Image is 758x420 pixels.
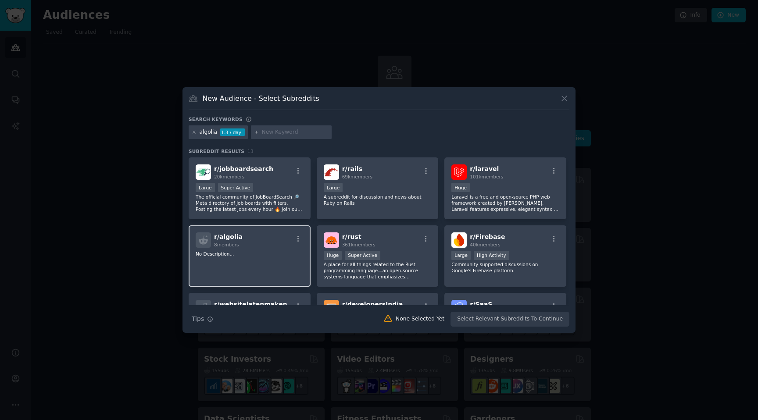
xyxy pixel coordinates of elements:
[214,165,273,172] span: r/ jobboardsearch
[196,183,215,192] div: Large
[220,128,245,136] div: 1.3 / day
[324,194,432,206] p: A subreddit for discussion and news about Ruby on Rails
[192,314,204,324] span: Tips
[203,94,319,103] h3: New Audience - Select Subreddits
[218,183,254,192] div: Super Active
[470,174,503,179] span: 101k members
[196,251,304,257] p: No Description...
[324,232,339,248] img: rust
[342,174,372,179] span: 69k members
[342,301,403,308] span: r/ developersIndia
[342,233,361,240] span: r/ rust
[451,232,467,248] img: Firebase
[451,183,470,192] div: Huge
[247,149,254,154] span: 13
[345,251,380,260] div: Super Active
[189,311,216,327] button: Tips
[214,233,243,240] span: r/ algolia
[214,242,239,247] span: 8 members
[262,128,329,136] input: New Keyword
[324,164,339,180] img: rails
[200,128,218,136] div: algolia
[189,116,243,122] h3: Search keywords
[189,148,244,154] span: Subreddit Results
[451,164,467,180] img: laravel
[396,315,444,323] div: None Selected Yet
[451,194,559,212] p: Laravel is a free and open-source PHP web framework created by [PERSON_NAME]. Laravel features ex...
[451,251,471,260] div: Large
[324,261,432,280] p: A place for all things related to the Rust programming language—an open-source systems language t...
[324,300,339,315] img: developersIndia
[470,242,500,247] span: 40k members
[196,194,304,212] p: The official community of JobBoardSearch 🔎 Meta directory of job boards with filters. Posting the...
[470,165,499,172] span: r/ laravel
[474,251,509,260] div: High Activity
[342,165,362,172] span: r/ rails
[470,233,505,240] span: r/ Firebase
[470,301,492,308] span: r/ SaaS
[214,174,244,179] span: 20k members
[342,242,375,247] span: 361k members
[451,300,467,315] img: SaaS
[324,251,342,260] div: Huge
[196,164,211,180] img: jobboardsearch
[324,183,343,192] div: Large
[214,301,287,308] span: r/ websitelatenmaken
[451,261,559,274] p: Community supported discussions on Google's Firebase platform.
